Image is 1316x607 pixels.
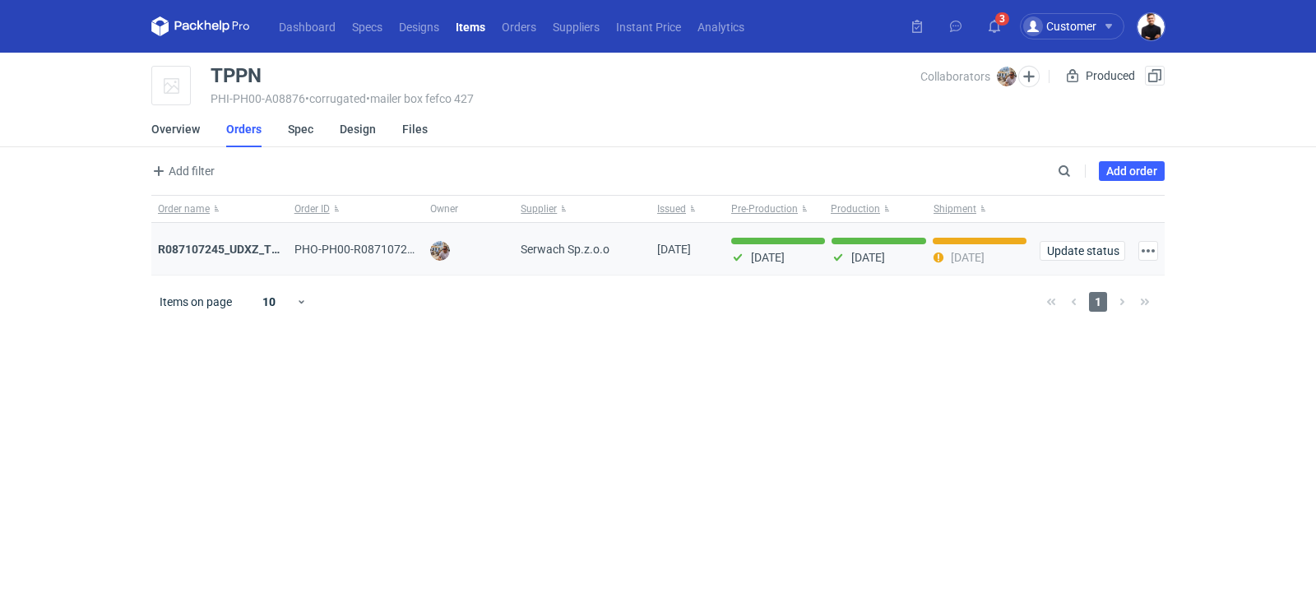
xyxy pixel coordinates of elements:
[751,251,785,264] p: [DATE]
[1054,161,1107,181] input: Search
[544,16,608,36] a: Suppliers
[1047,245,1118,257] span: Update status
[271,16,344,36] a: Dashboard
[1040,241,1125,261] button: Update status
[934,202,976,215] span: Shipment
[366,92,474,105] span: • mailer box fefco 427
[288,111,313,147] a: Spec
[226,111,262,147] a: Orders
[651,196,725,222] button: Issued
[1018,66,1040,87] button: Edit collaborators
[951,251,985,264] p: [DATE]
[493,16,544,36] a: Orders
[725,196,827,222] button: Pre-Production
[151,16,250,36] svg: Packhelp Pro
[344,16,391,36] a: Specs
[981,13,1008,39] button: 3
[305,92,366,105] span: • corrugated
[689,16,753,36] a: Analytics
[148,161,215,181] button: Add filter
[1020,13,1138,39] button: Customer
[657,202,686,215] span: Issued
[158,243,294,256] a: R087107245_UDXZ_TPPN
[851,251,885,264] p: [DATE]
[920,70,990,83] span: Collaborators
[211,66,262,86] div: TPPN
[930,196,1033,222] button: Shipment
[391,16,447,36] a: Designs
[402,111,428,147] a: Files
[243,290,296,313] div: 10
[521,241,609,257] span: Serwach Sp.z.o.o
[1138,13,1165,40] img: Tomasz Kubiak
[521,202,557,215] span: Supplier
[430,202,458,215] span: Owner
[827,196,930,222] button: Production
[160,294,232,310] span: Items on page
[831,202,880,215] span: Production
[1023,16,1096,36] div: Customer
[294,243,489,256] span: PHO-PH00-R087107245_UDXZ_TPPN
[608,16,689,36] a: Instant Price
[430,241,450,261] img: Michał Palasek
[151,196,288,222] button: Order name
[158,202,210,215] span: Order name
[149,161,215,181] span: Add filter
[1145,66,1165,86] button: Duplicate Item
[211,92,920,105] div: PHI-PH00-A08876
[514,223,651,276] div: Serwach Sp.z.o.o
[731,202,798,215] span: Pre-Production
[447,16,493,36] a: Items
[1089,292,1107,312] span: 1
[997,67,1017,86] img: Michał Palasek
[340,111,376,147] a: Design
[288,196,424,222] button: Order ID
[1099,161,1165,181] a: Add order
[1138,241,1158,261] button: Actions
[514,196,651,222] button: Supplier
[657,243,691,256] span: 01/08/2025
[294,202,330,215] span: Order ID
[1063,66,1138,86] div: Produced
[151,111,200,147] a: Overview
